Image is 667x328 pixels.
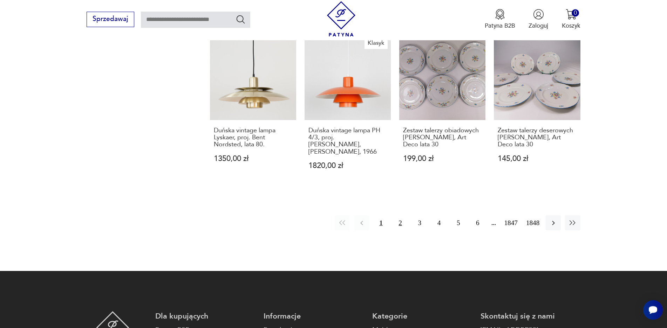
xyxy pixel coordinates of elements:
iframe: Smartsupp widget button [643,300,663,320]
button: 0Koszyk [562,9,580,30]
p: Kategorie [372,311,472,321]
h3: Zestaw talerzy deserowych [PERSON_NAME], Art Deco lata 30 [498,127,577,148]
button: 6 [470,215,485,230]
button: 5 [451,215,466,230]
button: 1848 [524,215,542,230]
a: Ikona medaluPatyna B2B [485,9,515,30]
p: Koszyk [562,22,580,30]
a: Duńska vintage lampa Lyskaer, proj. Bent Nordsted, lata 80.Duńska vintage lampa Lyskaer, proj. Be... [210,34,296,186]
p: Skontaktuj się z nami [481,311,580,321]
p: Informacje [264,311,363,321]
p: Patyna B2B [485,22,515,30]
p: 1820,00 zł [308,162,387,169]
img: Ikona medalu [495,9,505,20]
button: 3 [412,215,427,230]
a: Zestaw talerzy deserowych Felda Rohn, Art Deco lata 30Zestaw talerzy deserowych [PERSON_NAME], Ar... [494,34,580,186]
button: 4 [431,215,447,230]
h3: Duńska vintage lampa PH 4/3, proj. [PERSON_NAME], [PERSON_NAME], 1966 [308,127,387,156]
button: Patyna B2B [485,9,515,30]
img: Ikonka użytkownika [533,9,544,20]
p: 199,00 zł [403,155,482,162]
p: Zaloguj [529,22,548,30]
button: Szukaj [236,14,246,24]
a: Zestaw talerzy obiadowych Felda Rohn, Art Deco lata 30Zestaw talerzy obiadowych [PERSON_NAME], Ar... [399,34,485,186]
h3: Zestaw talerzy obiadowych [PERSON_NAME], Art Deco lata 30 [403,127,482,148]
img: Patyna - sklep z meblami i dekoracjami vintage [324,1,359,36]
a: KlasykDuńska vintage lampa PH 4/3, proj. Poul Henningsen, Louis Poulsen, 1966Duńska vintage lampa... [305,34,391,186]
button: 1847 [502,215,520,230]
h3: Duńska vintage lampa Lyskaer, proj. Bent Nordsted, lata 80. [214,127,293,148]
a: Sprzedawaj [87,17,134,22]
button: Zaloguj [529,9,548,30]
img: Ikona koszyka [566,9,577,20]
button: 2 [393,215,408,230]
p: 1350,00 zł [214,155,293,162]
button: Sprzedawaj [87,12,134,27]
p: 145,00 zł [498,155,577,162]
p: Dla kupujących [155,311,255,321]
button: 1 [373,215,388,230]
div: 0 [572,9,579,16]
